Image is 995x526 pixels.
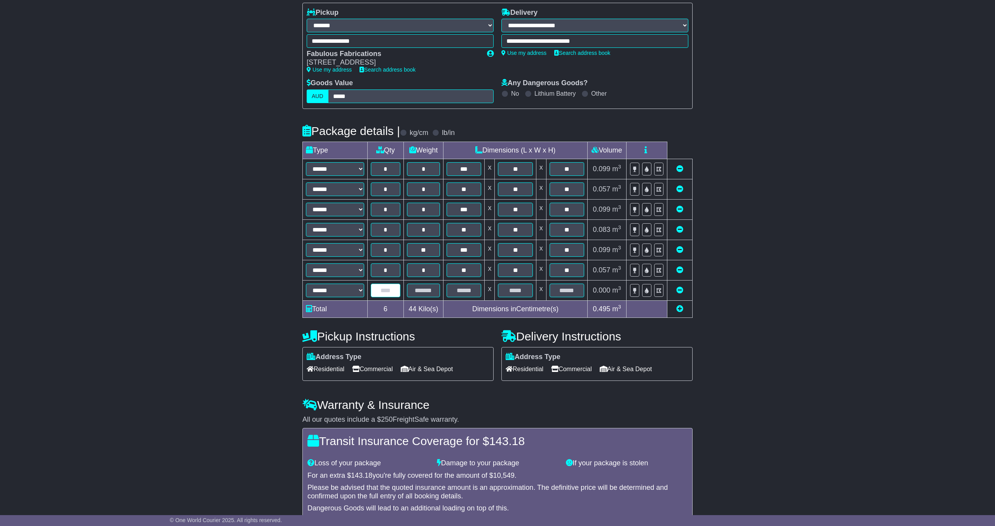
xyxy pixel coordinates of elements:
[307,504,688,513] div: Dangerous Goods will lead to an additional loading on top of this.
[351,472,372,479] span: 143.18
[307,363,344,375] span: Residential
[593,246,610,254] span: 0.099
[368,142,404,159] td: Qty
[593,165,610,173] span: 0.099
[591,90,607,97] label: Other
[536,179,546,199] td: x
[536,260,546,280] td: x
[170,517,282,523] span: © One World Courier 2025. All rights reserved.
[551,363,592,375] span: Commercial
[536,219,546,240] td: x
[618,265,621,271] sup: 3
[618,204,621,210] sup: 3
[676,185,683,193] a: Remove this item
[302,398,693,411] h4: Warranty & Insurance
[443,142,588,159] td: Dimensions (L x W x H)
[593,266,610,274] span: 0.057
[593,205,610,213] span: 0.099
[489,435,525,447] span: 143.18
[506,353,560,361] label: Address Type
[485,159,495,179] td: x
[307,472,688,480] div: For an extra $ you're fully covered for the amount of $ .
[618,245,621,251] sup: 3
[612,165,621,173] span: m
[676,286,683,294] a: Remove this item
[485,260,495,280] td: x
[534,90,576,97] label: Lithium Battery
[511,90,519,97] label: No
[485,240,495,260] td: x
[593,185,610,193] span: 0.057
[612,185,621,193] span: m
[302,124,400,137] h4: Package details |
[600,363,652,375] span: Air & Sea Depot
[401,363,453,375] span: Air & Sea Depot
[676,305,683,313] a: Add new item
[307,435,688,447] h4: Transit Insurance Coverage for $
[676,205,683,213] a: Remove this item
[443,300,588,317] td: Dimensions in Centimetre(s)
[593,286,610,294] span: 0.000
[360,67,415,73] a: Search address book
[410,129,428,137] label: kg/cm
[618,164,621,170] sup: 3
[612,266,621,274] span: m
[501,330,693,343] h4: Delivery Instructions
[403,142,443,159] td: Weight
[352,363,393,375] span: Commercial
[493,472,515,479] span: 10,549
[612,226,621,233] span: m
[485,199,495,219] td: x
[612,286,621,294] span: m
[676,266,683,274] a: Remove this item
[307,50,479,58] div: Fabulous Fabrications
[408,305,416,313] span: 44
[501,50,546,56] a: Use my address
[307,67,352,73] a: Use my address
[676,226,683,233] a: Remove this item
[506,363,543,375] span: Residential
[501,9,538,17] label: Delivery
[485,179,495,199] td: x
[536,240,546,260] td: x
[307,89,328,103] label: AUD
[593,226,610,233] span: 0.083
[618,285,621,291] sup: 3
[307,9,339,17] label: Pickup
[304,459,433,468] div: Loss of your package
[307,79,353,88] label: Goods Value
[307,58,479,67] div: [STREET_ADDRESS]
[307,484,688,500] div: Please be advised that the quoted insurance amount is an approximation. The definitive price will...
[593,305,610,313] span: 0.495
[554,50,610,56] a: Search address book
[536,159,546,179] td: x
[536,199,546,219] td: x
[501,79,588,88] label: Any Dangerous Goods?
[302,416,693,424] div: All our quotes include a $ FreightSafe warranty.
[307,353,361,361] label: Address Type
[536,280,546,300] td: x
[618,184,621,190] sup: 3
[618,304,621,310] sup: 3
[433,459,562,468] div: Damage to your package
[442,129,455,137] label: lb/in
[403,300,443,317] td: Kilo(s)
[612,246,621,254] span: m
[587,142,626,159] td: Volume
[562,459,691,468] div: If your package is stolen
[612,305,621,313] span: m
[676,246,683,254] a: Remove this item
[381,416,393,423] span: 250
[302,330,494,343] h4: Pickup Instructions
[612,205,621,213] span: m
[485,280,495,300] td: x
[618,224,621,230] sup: 3
[303,142,368,159] td: Type
[485,219,495,240] td: x
[368,300,404,317] td: 6
[303,300,368,317] td: Total
[676,165,683,173] a: Remove this item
